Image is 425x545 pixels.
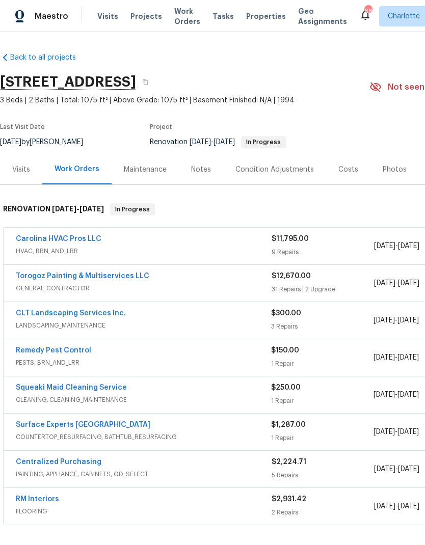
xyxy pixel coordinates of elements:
div: Photos [383,165,407,175]
button: Copy Address [136,73,154,91]
span: Projects [130,11,162,21]
a: Squeaki Maid Cleaning Service [16,384,127,391]
span: $2,224.71 [272,458,306,466]
span: $12,670.00 [272,272,311,280]
span: COUNTERTOP_RESURFACING, BATHTUB_RESURFACING [16,432,271,442]
span: $300.00 [271,310,301,317]
span: FLOORING [16,506,272,516]
span: [DATE] [374,503,395,510]
span: - [374,352,419,363]
span: - [374,315,419,325]
div: 1 Repair [271,433,373,443]
a: Centralized Purchasing [16,458,101,466]
span: $1,287.00 [271,421,306,428]
a: Torogoz Painting & Multiservices LLC [16,272,149,280]
span: [DATE] [374,428,395,435]
span: Work Orders [174,6,200,26]
span: [DATE] [397,354,419,361]
span: [DATE] [214,139,235,146]
span: HVAC, BRN_AND_LRR [16,246,272,256]
div: Work Orders [55,164,99,174]
span: - [374,464,419,474]
a: CLT Landscaping Services Inc. [16,310,126,317]
span: - [374,390,419,400]
span: - [52,205,104,212]
span: $2,931.42 [272,496,306,503]
span: [DATE] [397,428,419,435]
span: Properties [246,11,286,21]
div: 1 Repair [271,359,373,369]
span: - [374,501,419,511]
div: 1 Repair [271,396,373,406]
span: In Progress [242,139,285,145]
span: [DATE] [52,205,76,212]
span: - [374,241,419,251]
span: [DATE] [79,205,104,212]
span: Charlotte [388,11,420,21]
span: Tasks [213,13,234,20]
div: Maintenance [124,165,167,175]
span: [DATE] [374,354,395,361]
div: 9 Repairs [272,247,374,257]
a: Remedy Pest Control [16,347,91,354]
div: Visits [12,165,30,175]
span: [DATE] [397,317,419,324]
span: [DATE] [398,280,419,287]
span: $150.00 [271,347,299,354]
span: [DATE] [397,391,419,398]
span: Renovation [150,139,286,146]
div: Costs [338,165,358,175]
span: [DATE] [398,242,419,250]
span: Geo Assignments [298,6,347,26]
span: PAINTING, APPLIANCE, CABINETS, OD_SELECT [16,469,272,479]
span: Maestro [35,11,68,21]
span: CLEANING, CLEANING_MAINTENANCE [16,395,271,405]
span: - [374,278,419,288]
div: 5 Repairs [272,470,374,480]
div: 2 Repairs [272,507,374,517]
span: $11,795.00 [272,235,309,242]
span: - [190,139,235,146]
span: LANDSCAPING_MAINTENANCE [16,320,271,331]
a: Surface Experts [GEOGRAPHIC_DATA] [16,421,150,428]
span: [DATE] [374,317,395,324]
span: [DATE] [398,503,419,510]
div: 31 Repairs | 2 Upgrade [272,284,374,294]
span: [DATE] [374,391,395,398]
div: 3 Repairs [271,321,373,332]
div: 68 [364,6,371,16]
span: In Progress [111,204,154,214]
span: [DATE] [190,139,211,146]
a: Carolina HVAC Pros LLC [16,235,101,242]
a: RM Interiors [16,496,59,503]
div: Condition Adjustments [235,165,314,175]
span: - [374,427,419,437]
span: Visits [97,11,118,21]
span: PESTS, BRN_AND_LRR [16,358,271,368]
span: [DATE] [374,466,395,473]
span: [DATE] [398,466,419,473]
span: Project [150,124,172,130]
div: Notes [191,165,211,175]
span: [DATE] [374,280,395,287]
span: [DATE] [374,242,395,250]
h6: RENOVATION [3,203,104,215]
span: $250.00 [271,384,301,391]
span: GENERAL_CONTRACTOR [16,283,272,293]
